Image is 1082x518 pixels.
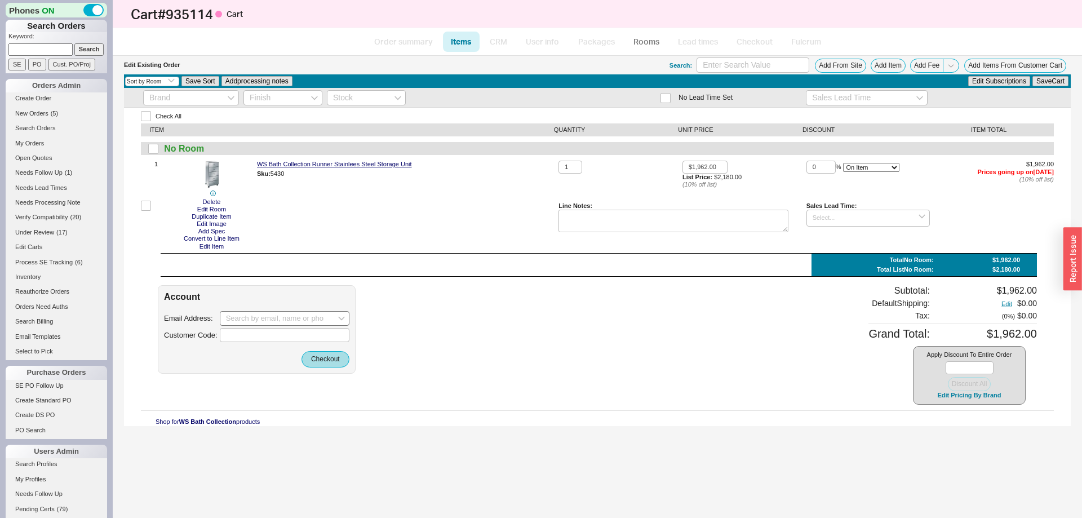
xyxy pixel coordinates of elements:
[221,76,292,86] button: Addprocessing notes
[220,311,349,326] input: Search by email, name or phone
[998,300,1016,308] button: Edit
[890,256,934,264] div: Total No Room :
[868,327,930,340] div: Grand Total:
[6,256,107,268] a: Process SE Tracking(6)
[193,220,230,228] button: Edit Image
[15,199,81,206] span: Needs Processing Note
[669,32,726,52] a: Lead times
[394,96,401,100] svg: open menu
[180,235,243,242] button: Convert to Line Item
[6,211,107,223] a: Verify Compatibility(20)
[806,90,928,105] input: Sales Lead Time
[194,206,229,213] button: Edit Room
[6,241,107,253] a: Edit Carts
[678,126,802,134] div: UNIT PRICE
[156,113,181,120] span: Check All
[227,9,243,19] span: Cart
[42,5,55,16] span: ON
[48,59,95,70] input: Cust. PO/Proj
[6,79,107,92] div: Orders Admin
[964,59,1066,73] button: Add Items From Customer Cart
[729,32,781,52] a: Checkout
[952,299,1037,308] div: $0.00
[554,126,679,134] div: QUANTITY
[6,227,107,238] a: Under Review(17)
[6,331,107,343] a: Email Templates
[6,346,107,357] a: Select to Pick
[806,202,930,210] div: Sales Lead Time:
[6,92,107,104] a: Create Order
[57,506,68,512] span: ( 79 )
[6,20,107,32] h1: Search Orders
[15,259,73,265] span: Process SE Tracking
[6,167,107,179] a: Needs Follow Up(1)
[6,152,107,164] a: Open Quotes
[6,473,107,485] a: My Profiles
[6,380,107,392] a: SE PO Follow Up
[6,424,107,436] a: PO Search
[910,59,943,73] button: Add Fee
[968,76,1030,86] button: Edit Subscriptions
[181,76,219,86] button: Save Sort
[952,380,987,388] span: Discount All
[8,32,107,43] p: Keyword:
[338,316,345,321] svg: open menu
[6,445,107,458] div: Users Admin
[28,59,46,70] input: PO
[15,490,63,497] span: Needs Follow Up
[836,163,841,171] span: %
[15,214,68,220] span: Verify Compatibility
[164,291,349,302] div: Account
[6,286,107,298] a: Reauthorize Orders
[143,90,239,105] input: Brand
[806,210,930,226] input: Select...
[992,266,1020,273] div: $2,180.00
[74,43,104,55] input: Search
[188,213,234,220] button: Duplicate Item
[301,351,349,367] button: Checkout
[913,346,1026,405] div: Apply Discount To Entire Order
[930,169,1054,176] div: Prices going up on [DATE]
[443,32,480,52] a: Items
[934,391,1004,400] button: Edit Pricing By Brand
[164,314,218,323] div: Email Address:
[8,59,26,70] input: SE
[198,161,225,188] img: 139952
[682,174,806,188] div: $2,180.00
[916,96,923,100] svg: open menu
[669,62,692,69] div: Search:
[558,202,788,210] div: Line Notes:
[6,366,107,379] div: Purchase Orders
[1002,313,1015,320] span: ( 0 %)
[660,93,671,103] input: No Lead Time Set
[815,59,866,73] button: Add From Site
[75,259,82,265] span: ( 6 )
[819,61,862,69] span: Add From Site
[783,32,829,52] a: Fulcrum
[195,228,229,235] button: Add Spec
[270,170,284,176] span: 5430
[802,126,927,134] div: DISCOUNT
[6,122,107,134] a: Search Orders
[228,96,234,100] svg: open menu
[919,214,925,219] svg: open menu
[868,299,930,308] div: Default Shipping:
[70,214,82,220] span: ( 20 )
[65,169,72,176] span: ( 1 )
[482,32,515,52] a: CRM
[952,285,1037,296] div: $1,962.00
[6,271,107,283] a: Inventory
[871,59,906,73] button: Add Item
[15,110,48,117] span: New Orders
[124,61,180,69] div: Edit Existing Order
[311,96,318,100] svg: open menu
[366,32,441,52] a: Order summary
[697,57,809,73] input: Enter Search Value
[6,108,107,119] a: New Orders(5)
[914,61,939,69] span: Add Fee
[15,506,55,512] span: Pending Certs
[327,90,406,105] input: Stock
[6,197,107,209] a: Needs Processing Note
[6,301,107,313] a: Orders Need Auths
[257,170,270,176] span: Sku:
